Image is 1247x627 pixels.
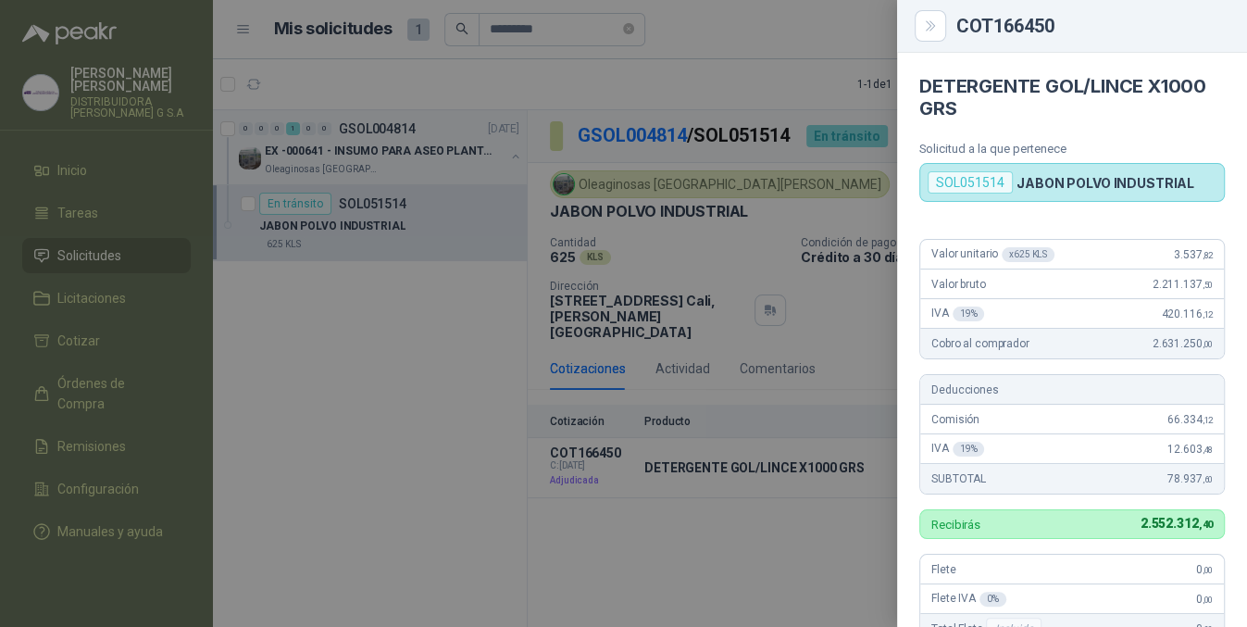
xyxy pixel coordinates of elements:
[1202,415,1213,425] span: ,12
[1202,445,1213,455] span: ,48
[953,442,985,457] div: 19 %
[1202,474,1213,484] span: ,60
[956,17,1225,35] div: COT166450
[1202,309,1213,320] span: ,12
[1202,250,1213,260] span: ,82
[1196,593,1213,606] span: 0
[931,413,979,426] span: Comisión
[1202,565,1213,575] span: ,00
[1198,519,1213,531] span: ,40
[931,563,955,576] span: Flete
[931,592,1006,607] span: Flete IVA
[919,75,1225,119] h4: DETERGENTE GOL/LINCE X1000 GRS
[931,307,984,321] span: IVA
[931,247,1054,262] span: Valor unitario
[1196,563,1213,576] span: 0
[1167,443,1213,456] span: 12.603
[1141,516,1213,531] span: 2.552.312
[953,307,985,321] div: 19 %
[1002,247,1054,262] div: x 625 KLS
[1167,413,1213,426] span: 66.334
[979,592,1006,607] div: 0 %
[931,442,984,457] span: IVA
[1167,472,1213,485] span: 78.937
[919,15,941,37] button: Close
[1174,248,1213,261] span: 3.537
[1153,337,1213,350] span: 2.631.250
[931,337,1029,350] span: Cobro al comprador
[1202,339,1213,349] span: ,00
[928,171,1013,194] div: SOL051514
[1153,278,1213,291] span: 2.211.137
[919,142,1225,156] p: Solicitud a la que pertenece
[931,383,998,396] span: Deducciones
[931,519,980,531] p: Recibirás
[1161,307,1213,320] span: 420.116
[1202,280,1213,290] span: ,50
[931,278,985,291] span: Valor bruto
[931,472,986,485] span: SUBTOTAL
[1202,595,1213,605] span: ,00
[1016,175,1194,191] p: JABON POLVO INDUSTRIAL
